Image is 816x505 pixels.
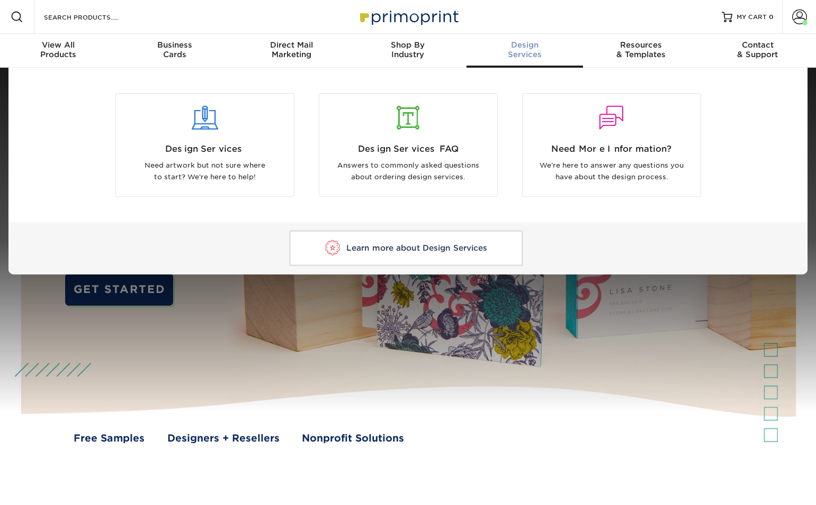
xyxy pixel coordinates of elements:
p: We're here to answer any questions you have about the design process. [531,160,693,183]
span: Contact [700,40,816,50]
span: Design Services FAQ [327,143,489,155]
span: Direct Mail [233,40,349,50]
img: Primoprint [355,5,461,28]
span: Need More Information? [531,143,693,155]
a: DesignServices [467,34,583,68]
div: Services [467,40,583,59]
a: Designers + Resellers [167,431,280,446]
a: Need More Information? We're here to answer any questions you have about the design process. [518,93,705,197]
p: Answers to commonly asked questions about ordering design services. [327,160,489,183]
span: Resources [583,40,700,50]
div: & Support [700,40,816,59]
a: Contact& Support [700,34,816,68]
a: Resources& Templates [583,34,700,68]
a: Design Services FAQ Answers to commonly asked questions about ordering design services. [315,93,502,197]
span: 0 [769,13,774,21]
div: Cards [116,40,233,59]
span: MY CART [737,13,767,22]
span: Learn more about Design Services [346,243,487,253]
a: BusinessCards [116,34,233,68]
a: Nonprofit Solutions [302,431,404,446]
div: Industry [349,40,466,59]
div: & Templates [583,40,700,59]
input: SEARCH PRODUCTS..... [43,11,146,23]
a: Learn more about Design Services [289,231,523,266]
a: Direct MailMarketing [233,34,349,68]
div: Marketing [233,40,349,59]
span: Shop By [349,40,466,50]
span: Design Services [124,143,286,155]
span: Business [116,40,233,50]
span: Design [467,40,583,50]
a: Free Samples [74,431,145,446]
p: Need artwork but not sure where to start? We're here to help! [124,160,286,183]
a: Design Services Need artwork but not sure where to start? We're here to help! [111,93,299,197]
a: Shop ByIndustry [349,34,466,68]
